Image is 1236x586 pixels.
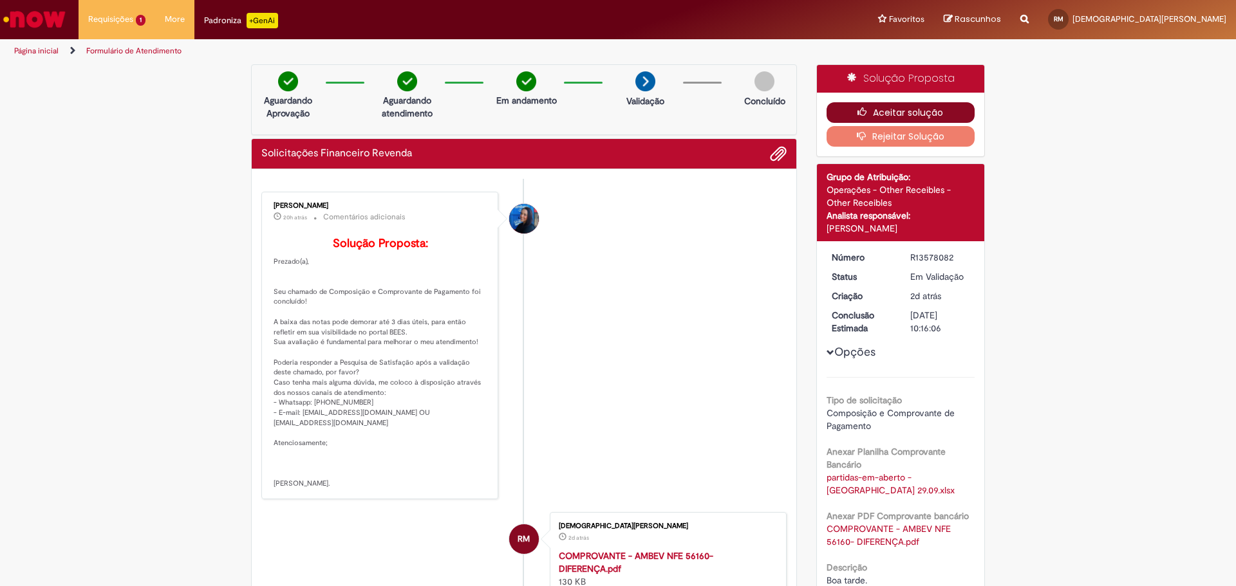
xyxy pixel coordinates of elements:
div: R13578082 [910,251,970,264]
div: [DEMOGRAPHIC_DATA][PERSON_NAME] [559,522,773,530]
p: Aguardando Aprovação [257,94,319,120]
dt: Conclusão Estimada [822,309,901,334]
div: RAHISSA FERREIRA MARTINS [509,524,539,554]
span: Rascunhos [955,13,1001,25]
button: Adicionar anexos [770,145,787,162]
img: arrow-next.png [635,71,655,91]
span: 2d atrás [568,534,589,542]
a: COMPROVANTE - AMBEV NFE 56160- DIFERENÇA.pdf [559,550,713,574]
div: Operações - Other Receibles - Other Receibles [827,183,975,209]
dt: Status [822,270,901,283]
div: 29/09/2025 16:16:05 [910,289,970,302]
b: Descrição [827,562,867,573]
span: Requisições [88,13,133,26]
span: 1 [136,15,145,26]
div: Solução Proposta [817,65,985,93]
button: Rejeitar Solução [827,126,975,147]
span: RM [1054,15,1063,23]
time: 29/09/2025 15:16:05 [910,290,941,302]
span: RM [518,524,530,554]
div: Padroniza [204,13,278,28]
div: Analista responsável: [827,209,975,222]
p: Prezado(a), Seu chamado de Composição e Comprovante de Pagamento foi concluído! A baixa das notas... [274,237,488,489]
dt: Criação [822,289,901,302]
img: img-circle-grey.png [754,71,774,91]
span: [DEMOGRAPHIC_DATA][PERSON_NAME] [1072,14,1226,24]
time: 30/09/2025 13:22:10 [283,214,307,221]
dt: Número [822,251,901,264]
img: check-circle-green.png [278,71,298,91]
div: Luana Albuquerque [509,204,539,233]
img: check-circle-green.png [516,71,536,91]
span: Favoritos [889,13,924,26]
p: Aguardando atendimento [376,94,438,120]
a: Download de COMPROVANTE - AMBEV NFE 56160- DIFERENÇA.pdf [827,523,953,547]
span: 2d atrás [910,290,941,302]
p: +GenAi [247,13,278,28]
p: Concluído [744,95,785,107]
b: Solução Proposta: [333,236,428,251]
button: Aceitar solução [827,102,975,123]
time: 29/09/2025 15:14:03 [568,534,589,542]
b: Anexar Planilha Comprovante Bancário [827,446,946,470]
b: Anexar PDF Comprovante bancário [827,510,969,522]
div: [PERSON_NAME] [274,202,488,210]
h2: Solicitações Financeiro Revenda Histórico de tíquete [261,148,412,160]
ul: Trilhas de página [10,39,814,63]
small: Comentários adicionais [323,212,406,223]
a: Formulário de Atendimento [86,46,182,56]
a: Página inicial [14,46,59,56]
p: Validação [626,95,664,107]
img: check-circle-green.png [397,71,417,91]
p: Em andamento [496,94,557,107]
a: Rascunhos [944,14,1001,26]
a: Download de partidas-em-aberto - BRAMAM PARINTINS 29.09.xlsx [827,472,955,496]
span: More [165,13,185,26]
div: Grupo de Atribuição: [827,170,975,183]
span: Composição e Comprovante de Pagamento [827,407,957,432]
div: [DATE] 10:16:06 [910,309,970,334]
div: [PERSON_NAME] [827,222,975,235]
b: Tipo de solicitação [827,394,902,406]
span: 20h atrás [283,214,307,221]
div: Em Validação [910,270,970,283]
img: ServiceNow [1,6,68,32]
